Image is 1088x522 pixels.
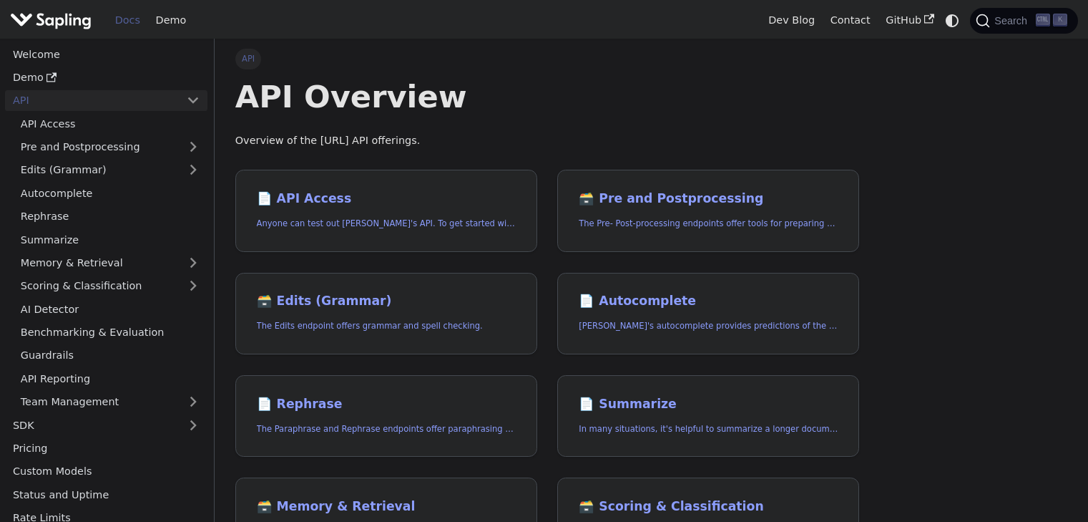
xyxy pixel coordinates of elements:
h2: Autocomplete [579,294,838,309]
a: API Reporting [13,368,207,389]
a: AI Detector [13,299,207,319]
a: Rephrase [13,206,207,227]
a: API Access [13,113,207,134]
h2: Scoring & Classification [579,499,838,515]
button: Collapse sidebar category 'API' [179,90,207,111]
img: Sapling.ai [10,10,92,31]
a: Guardrails [13,345,207,366]
h2: Rephrase [257,397,516,412]
a: Autocomplete [13,183,207,203]
a: Demo [148,9,194,32]
a: Team Management [13,392,207,412]
h1: API Overview [235,77,860,116]
h2: Summarize [579,397,838,412]
a: Docs [107,9,148,32]
p: The Paraphrase and Rephrase endpoints offer paraphrasing for particular styles. [257,422,516,436]
span: Search [990,15,1036,26]
a: Pre and Postprocessing [13,137,207,158]
a: Memory & Retrieval [13,253,207,274]
a: Demo [5,67,207,88]
h2: Pre and Postprocessing [579,191,838,207]
a: GitHub [878,9,941,32]
a: Sapling.ai [10,10,97,31]
a: 📄️ SummarizeIn many situations, it's helpful to summarize a longer document into a shorter, more ... [557,375,859,458]
a: Status and Uptime [5,484,207,505]
a: Pricing [5,438,207,459]
a: Edits (Grammar) [13,160,207,180]
a: Contact [823,9,878,32]
h2: Edits (Grammar) [257,294,516,309]
nav: Breadcrumbs [235,49,860,69]
a: 📄️ API AccessAnyone can test out [PERSON_NAME]'s API. To get started with the API, simply: [235,170,537,252]
a: Scoring & Classification [13,276,207,296]
a: Dev Blog [760,9,822,32]
a: 📄️ Autocomplete[PERSON_NAME]'s autocomplete provides predictions of the next few characters or words [557,273,859,355]
a: Welcome [5,44,207,64]
button: Switch between dark and light mode (currently system mode) [942,10,963,31]
p: The Edits endpoint offers grammar and spell checking. [257,319,516,333]
a: SDK [5,415,179,435]
a: 🗃️ Pre and PostprocessingThe Pre- Post-processing endpoints offer tools for preparing your text d... [557,170,859,252]
button: Expand sidebar category 'SDK' [179,415,207,435]
p: The Pre- Post-processing endpoints offer tools for preparing your text data for ingestation as we... [579,217,838,231]
a: Custom Models [5,461,207,482]
a: 🗃️ Edits (Grammar)The Edits endpoint offers grammar and spell checking. [235,273,537,355]
kbd: K [1053,14,1067,26]
p: Overview of the [URL] API offerings. [235,132,860,150]
p: Anyone can test out Sapling's API. To get started with the API, simply: [257,217,516,231]
a: Benchmarking & Evaluation [13,322,207,343]
a: Summarize [13,229,207,250]
h2: API Access [257,191,516,207]
button: Search (Ctrl+K) [970,8,1077,34]
a: 📄️ RephraseThe Paraphrase and Rephrase endpoints offer paraphrasing for particular styles. [235,375,537,458]
a: API [5,90,179,111]
h2: Memory & Retrieval [257,499,516,515]
p: Sapling's autocomplete provides predictions of the next few characters or words [579,319,838,333]
span: API [235,49,262,69]
p: In many situations, it's helpful to summarize a longer document into a shorter, more easily diges... [579,422,838,436]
